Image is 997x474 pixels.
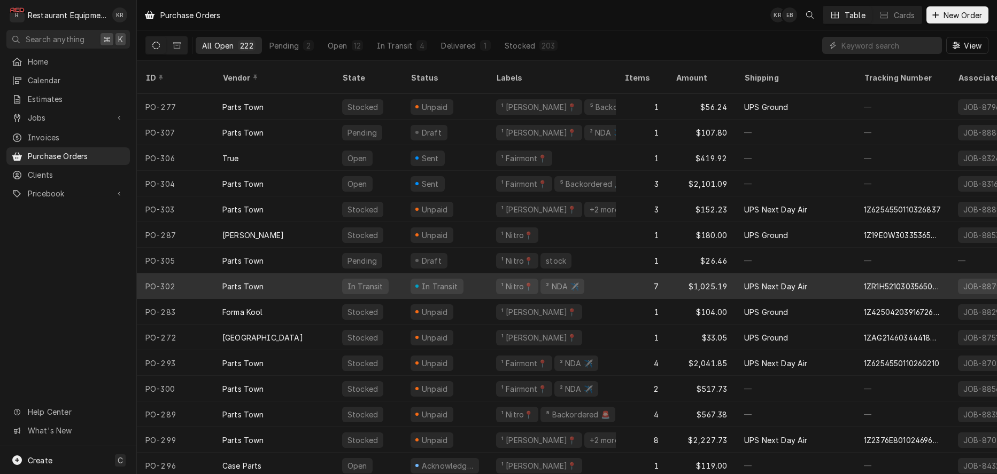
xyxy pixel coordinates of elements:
[112,7,127,22] div: Kelli Robinette's Avatar
[744,204,808,215] div: UPS Next Day Air
[616,273,667,299] div: 7
[559,383,594,394] div: ² NDA ✈️
[894,10,915,21] div: Cards
[6,53,130,70] a: Home
[500,204,578,215] div: ¹ [PERSON_NAME]📍
[137,376,214,401] div: PO-300
[419,40,425,51] div: 4
[864,332,941,343] div: 1ZAG21460344418420
[500,460,578,471] div: ¹ [PERSON_NAME]📍
[500,409,534,420] div: ¹ Nitro📍
[28,456,52,465] span: Create
[500,383,548,394] div: ¹ Fairmont📍
[855,145,949,171] div: —
[589,127,624,138] div: ² NDA ✈️
[346,434,379,446] div: Stocked
[667,196,736,222] div: $152.23
[801,6,818,23] button: Open search
[545,255,567,266] div: stock
[222,434,264,446] div: Parts Town
[589,204,620,215] div: +2 more
[6,30,130,49] button: Search anything⌘K
[202,40,234,51] div: All Open
[744,306,789,318] div: UPS Ground
[420,434,449,446] div: Unpaid
[855,376,949,401] div: —
[222,281,264,292] div: Parts Town
[6,147,130,165] a: Purchase Orders
[6,185,130,202] a: Go to Pricebook
[28,406,123,417] span: Help Center
[222,306,263,318] div: Forma Kool
[222,255,264,266] div: Parts Town
[222,127,264,138] div: Parts Town
[500,434,578,446] div: ¹ [PERSON_NAME]📍
[667,376,736,401] div: $517.73
[616,171,667,196] div: 3
[222,153,239,164] div: True
[500,127,578,138] div: ¹ [PERSON_NAME]📍
[667,171,736,196] div: $2,101.09
[736,145,855,171] div: —
[6,72,130,89] a: Calendar
[346,383,379,394] div: Stocked
[137,325,214,350] div: PO-272
[744,72,847,83] div: Shipping
[346,281,384,292] div: In Transit
[6,403,130,421] a: Go to Help Center
[667,94,736,120] div: $56.24
[6,129,130,146] a: Invoices
[28,425,123,436] span: What's New
[941,10,984,21] span: New Order
[542,40,555,51] div: 203
[118,455,123,466] span: C
[500,332,578,343] div: ¹ [PERSON_NAME]📍
[346,127,378,138] div: Pending
[496,72,607,83] div: Labels
[411,72,477,83] div: Status
[667,401,736,427] div: $567.38
[500,306,578,318] div: ¹ [PERSON_NAME]📍
[346,255,378,266] div: Pending
[342,72,393,83] div: State
[137,350,214,376] div: PO-293
[676,72,725,83] div: Amount
[346,358,379,369] div: Stocked
[137,145,214,171] div: PO-306
[500,178,548,189] div: ¹ Fairmont📍
[667,145,736,171] div: $419.92
[589,101,654,113] div: ⁵ Backordered 🚨
[667,248,736,273] div: $26.46
[855,401,949,427] div: —
[782,7,797,22] div: EB
[616,248,667,273] div: 1
[616,94,667,120] div: 1
[420,383,449,394] div: Unpaid
[222,383,264,394] div: Parts Town
[10,7,25,22] div: Restaurant Equipment Diagnostics's Avatar
[616,145,667,171] div: 1
[346,332,379,343] div: Stocked
[500,153,548,164] div: ¹ Fairmont📍
[145,72,203,83] div: ID
[545,409,610,420] div: ⁵ Backordered 🚨
[6,166,130,184] a: Clients
[222,72,323,83] div: Vendor
[589,434,620,446] div: +2 more
[855,94,949,120] div: —
[222,358,264,369] div: Parts Town
[667,350,736,376] div: $2,041.85
[420,178,440,189] div: Sent
[864,281,941,292] div: 1ZR1H5210303565039
[346,230,379,241] div: Stocked
[420,204,449,215] div: Unpaid
[346,409,379,420] div: Stocked
[500,230,534,241] div: ¹ Nitro📍
[222,460,262,471] div: Case Parts
[855,248,949,273] div: —
[782,7,797,22] div: Emily Bird's Avatar
[103,34,111,45] span: ⌘
[736,171,855,196] div: —
[328,40,347,51] div: Open
[28,188,109,199] span: Pricebook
